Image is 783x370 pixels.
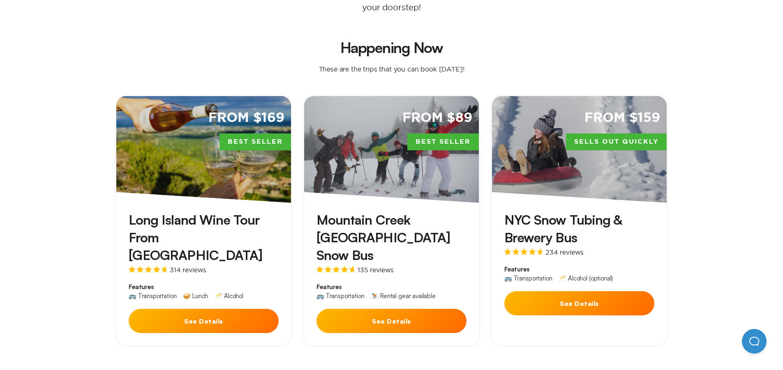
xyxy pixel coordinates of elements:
[183,293,208,299] div: 🥪 Lunch
[116,96,291,346] a: From $169Best SellerLong Island Wine Tour From [GEOGRAPHIC_DATA]314 reviewsFeatures🚌 Transportati...
[129,293,176,299] div: 🚌 Transportation
[219,133,291,151] span: Best Seller
[129,309,279,333] button: See Details
[129,211,279,264] h3: Long Island Wine Tour From [GEOGRAPHIC_DATA]
[371,293,435,299] div: ⛷️ Rental gear available
[311,65,473,73] p: These are the trips that you can book [DATE]!
[742,329,767,354] iframe: Help Scout Beacon - Open
[129,283,279,291] span: Features
[559,275,613,281] div: 🥂 Alcohol (optional)
[545,249,584,255] span: 234 reviews
[316,211,467,264] h3: Mountain Creek [GEOGRAPHIC_DATA] Snow Bus
[316,283,467,291] span: Features
[104,40,679,55] h2: Happening Now
[304,96,479,346] a: From $89Best SellerMountain Creek [GEOGRAPHIC_DATA] Snow Bus135 reviewsFeatures🚌 Transportation⛷️...
[215,293,243,299] div: 🥂 Alcohol
[208,109,284,127] span: From $169
[584,109,660,127] span: From $159
[358,267,394,273] span: 135 reviews
[504,211,654,246] h3: NYC Snow Tubing & Brewery Bus
[504,265,654,273] span: Features
[402,109,472,127] span: From $89
[316,293,364,299] div: 🚌 Transportation
[407,133,479,151] span: Best Seller
[566,133,667,151] span: Sells Out Quickly
[504,291,654,315] button: See Details
[170,267,206,273] span: 314 reviews
[492,96,667,346] a: From $159Sells Out QuicklyNYC Snow Tubing & Brewery Bus234 reviewsFeatures🚌 Transportation🥂 Alcoh...
[316,309,467,333] button: See Details
[504,275,552,281] div: 🚌 Transportation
